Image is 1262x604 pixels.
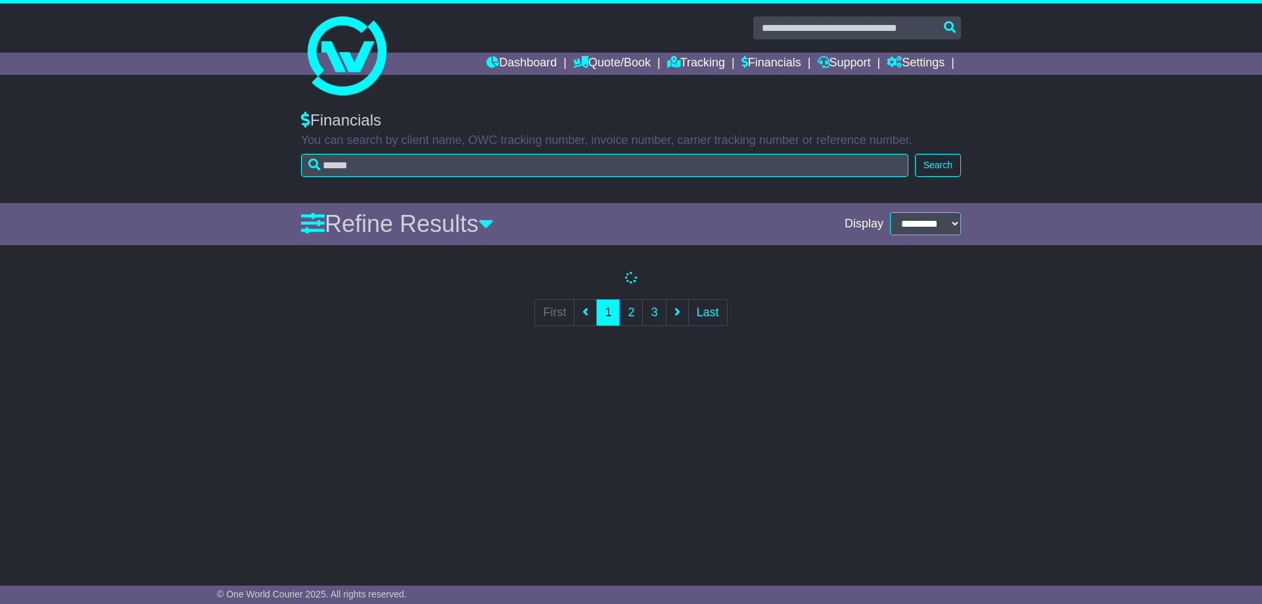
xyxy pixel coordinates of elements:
[486,53,557,75] a: Dashboard
[596,299,620,326] a: 1
[642,299,666,326] a: 3
[887,53,945,75] a: Settings
[818,53,871,75] a: Support
[741,53,801,75] a: Financials
[217,589,407,599] span: © One World Courier 2025. All rights reserved.
[688,299,728,326] a: Last
[301,111,961,130] div: Financials
[619,299,643,326] a: 2
[915,154,961,177] button: Search
[301,133,961,148] p: You can search by client name, OWC tracking number, invoice number, carrier tracking number or re...
[301,210,494,237] a: Refine Results
[845,217,883,231] span: Display
[667,53,725,75] a: Tracking
[573,53,651,75] a: Quote/Book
